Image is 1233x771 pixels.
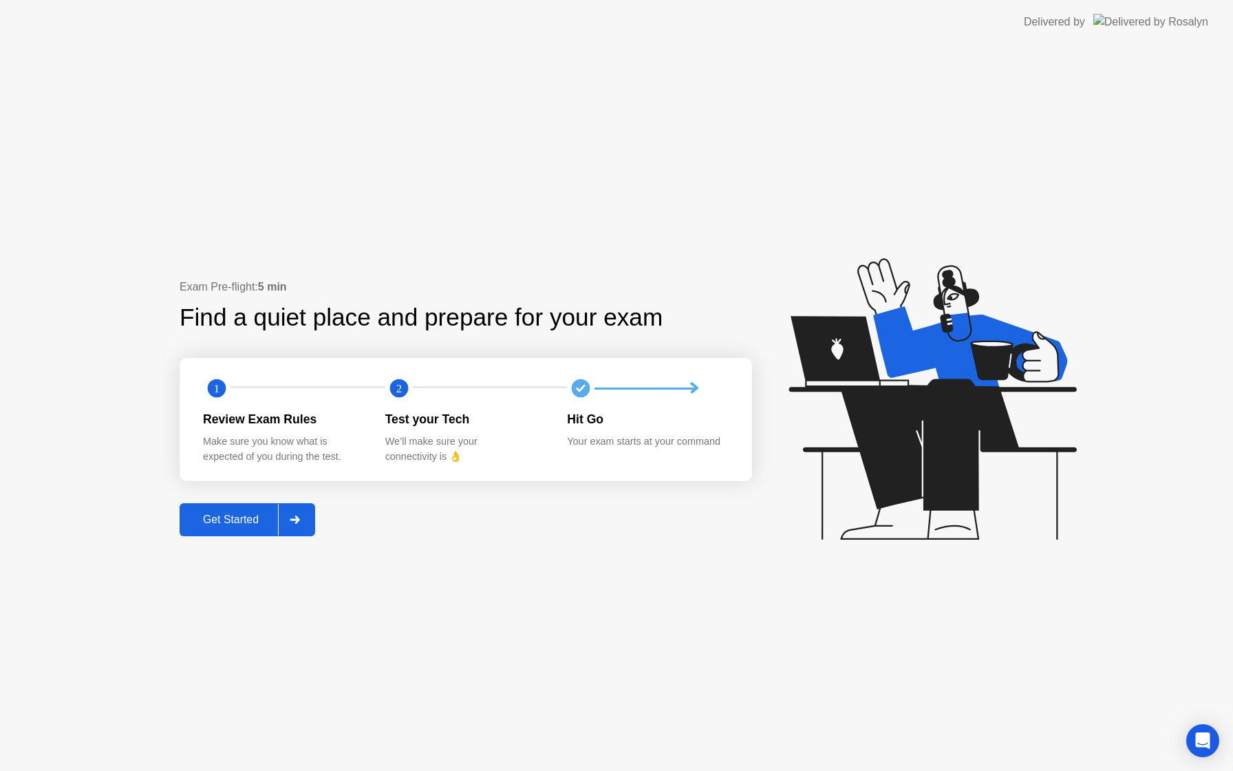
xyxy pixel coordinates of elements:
[180,503,315,536] button: Get Started
[385,410,546,428] div: Test your Tech
[1186,724,1219,757] div: Open Intercom Messenger
[180,279,752,295] div: Exam Pre-flight:
[203,434,363,464] div: Make sure you know what is expected of you during the test.
[396,382,402,395] text: 2
[567,434,727,450] div: Your exam starts at your command
[567,410,727,428] div: Hit Go
[203,410,363,428] div: Review Exam Rules
[1093,14,1208,30] img: Delivered by Rosalyn
[184,514,278,526] div: Get Started
[180,299,665,336] div: Find a quiet place and prepare for your exam
[214,382,219,395] text: 1
[258,281,287,293] b: 5 min
[1024,14,1085,30] div: Delivered by
[385,434,546,464] div: We’ll make sure your connectivity is 👌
